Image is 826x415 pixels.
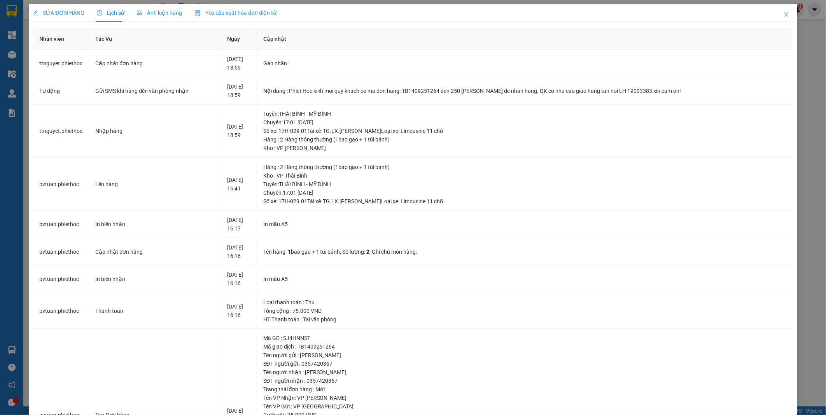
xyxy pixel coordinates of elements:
[33,10,38,16] span: edit
[137,10,142,16] span: picture
[288,249,340,255] span: 1bao gạo + 1 túi bánh
[95,220,214,228] div: In biên nhận
[227,176,250,193] div: [DATE] 16:41
[263,394,787,402] div: Tên VP Nhận: VP [PERSON_NAME]
[367,249,370,255] span: 2
[33,265,89,293] td: pvtuan.phiethoc
[263,315,787,324] div: HT Thanh toán : Tại văn phòng
[33,211,89,238] td: pvtuan.phiethoc
[33,293,89,329] td: pvtuan.phiethoc
[227,216,250,233] div: [DATE] 16:17
[263,144,787,152] div: Kho : VP [PERSON_NAME]
[257,28,793,50] th: Cập nhật
[194,10,276,16] span: Yêu cầu xuất hóa đơn điện tử
[263,377,787,385] div: SĐT người nhận : 0357420367
[263,220,787,228] div: In mẫu A5
[263,248,787,256] div: Tên hàng: , Số lượng: , Ghi chú món hàng:
[95,180,214,188] div: Lên hàng
[97,10,124,16] span: Lịch sử
[33,158,89,211] td: pvtuan.phiethoc
[33,105,89,158] td: ttnguyet.phiethoc
[263,180,787,206] div: Tuyến : THÁI BÌNH - MỸ ĐÌNH Chuyến: 17:01 [DATE] Số xe: 17H-029.01 Tài xế: TG.LX.[PERSON_NAME] Lo...
[95,307,214,315] div: Thanh toán
[137,10,182,16] span: Ảnh kiện hàng
[263,368,787,377] div: Tên người nhận : [PERSON_NAME]
[263,385,787,394] div: Trạng thái đơn hàng : Mới
[89,28,221,50] th: Tác Vụ
[194,10,201,16] img: icon
[263,135,787,144] div: Hàng : 2 Hàng thông thường (1bao gạo + 1 túi bánh)
[227,82,250,99] div: [DATE] 18:59
[263,334,787,342] div: Mã GD : SJ4HNNST
[33,77,89,105] td: Tự động
[95,248,214,256] div: Cập nhật đơn hàng
[263,402,787,411] div: Tên VP Gửi : VP [GEOGRAPHIC_DATA]
[263,359,787,368] div: SĐT người gửi : 0357420367
[33,10,84,16] span: SỬA ĐƠN HÀNG
[263,298,787,307] div: Loại thanh toán : Thu
[263,163,787,171] div: Hàng : 2 Hàng thông thường (1bao gạo + 1 túi bánh)
[227,122,250,139] div: [DATE] 18:59
[263,307,787,315] div: Tổng cộng : 75.000 VND
[33,50,89,77] td: ttnguyet.phiethoc
[263,351,787,359] div: Tên người gửi : [PERSON_NAME]
[775,4,797,26] button: Close
[263,59,787,68] div: Gán nhãn :
[33,238,89,266] td: pvtuan.phiethoc
[783,11,789,17] span: close
[95,59,214,68] div: Cập nhật đơn hàng
[263,275,787,283] div: In mẫu A5
[227,243,250,260] div: [DATE] 16:16
[221,28,257,50] th: Ngày
[95,275,214,283] div: In biên nhận
[95,87,214,95] div: Gửi SMS khi hàng đến văn phòng nhận
[263,342,787,351] div: Mã giao dịch : TB1409251264
[95,127,214,135] div: Nhập hàng
[227,270,250,288] div: [DATE] 16:16
[263,87,787,95] div: Nội dung : Phiet Hoc kinh moi quy khach co ma don hang: TB1409251264 den 250 [PERSON_NAME] de nha...
[227,302,250,319] div: [DATE] 16:16
[33,28,89,50] th: Nhân viên
[227,55,250,72] div: [DATE] 18:59
[97,10,102,16] span: clock-circle
[263,110,787,135] div: Tuyến : THÁI BÌNH - MỸ ĐÌNH Chuyến: 17:01 [DATE] Số xe: 17H-029.01 Tài xế: TG.LX.[PERSON_NAME] Lo...
[263,171,787,180] div: Kho : VP Thái Bình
